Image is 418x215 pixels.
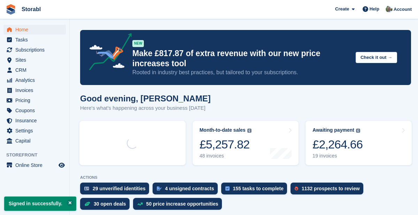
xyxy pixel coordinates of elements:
[3,55,66,65] a: menu
[200,127,246,133] div: Month-to-date sales
[225,186,230,191] img: task-75834270c22a3079a89374b754ae025e5fb1db73e45f91037f5363f120a921f8.svg
[200,153,251,159] div: 48 invoices
[6,4,16,15] img: stora-icon-8386f47178a22dfd0bd8f6a31ec36ba5ce8667c1dd55bd0f319d3a0aa187defe.svg
[356,52,397,63] button: Check it out →
[3,116,66,125] a: menu
[165,186,214,191] div: 4 unsigned contracts
[3,65,66,75] a: menu
[80,104,211,112] p: Here's what's happening across your business [DATE]
[3,35,66,45] a: menu
[132,69,350,76] p: Rooted in industry best practices, but tailored to your subscriptions.
[370,6,379,13] span: Help
[302,186,360,191] div: 1132 prospects to review
[15,75,57,85] span: Analytics
[80,198,133,213] a: 30 open deals
[3,95,66,105] a: menu
[146,201,218,207] div: 50 price increase opportunities
[15,160,57,170] span: Online Store
[15,25,57,34] span: Home
[15,85,57,95] span: Invoices
[132,48,350,69] p: Make £817.87 of extra revenue with our new price increases tool
[80,94,211,103] h1: Good evening, [PERSON_NAME]
[233,186,284,191] div: 155 tasks to complete
[15,116,57,125] span: Insurance
[15,35,57,45] span: Tasks
[15,136,57,146] span: Capital
[132,40,144,47] div: NEW
[247,129,251,133] img: icon-info-grey-7440780725fd019a000dd9b08b2336e03edf1995a4989e88bcd33f0948082b44.svg
[3,25,66,34] a: menu
[3,85,66,95] a: menu
[221,183,291,198] a: 155 tasks to complete
[80,175,411,180] p: ACTIONS
[4,197,76,211] p: Signed in successfully.
[312,153,363,159] div: 19 invoices
[305,121,412,165] a: Awaiting payment £2,264.66 19 invoices
[15,65,57,75] span: CRM
[19,3,44,15] a: Storabl
[157,186,162,191] img: contract_signature_icon-13c848040528278c33f63329250d36e43548de30e8caae1d1a13099fd9432cc5.svg
[193,121,299,165] a: Month-to-date sales £5,257.82 48 invoices
[137,202,143,206] img: price_increase_opportunities-93ffe204e8149a01c8c9dc8f82e8f89637d9d84a8eef4429ea346261dce0b2c0.svg
[15,126,57,136] span: Settings
[83,33,132,73] img: price-adjustments-announcement-icon-8257ccfd72463d97f412b2fc003d46551f7dbcb40ab6d574587a9cd5c0d94...
[57,161,66,169] a: Preview store
[295,186,298,191] img: prospect-51fa495bee0391a8d652442698ab0144808aea92771e9ea1ae160a38d050c398.svg
[3,160,66,170] a: menu
[200,137,251,152] div: £5,257.82
[153,183,221,198] a: 4 unsigned contracts
[6,152,69,159] span: Storefront
[335,6,349,13] span: Create
[133,198,225,213] a: 50 price increase opportunities
[94,201,126,207] div: 30 open deals
[15,95,57,105] span: Pricing
[356,129,360,133] img: icon-info-grey-7440780725fd019a000dd9b08b2336e03edf1995a4989e88bcd33f0948082b44.svg
[84,201,90,206] img: deal-1b604bf984904fb50ccaf53a9ad4b4a5d6e5aea283cecdc64d6e3604feb123c2.svg
[15,55,57,65] span: Sites
[93,186,146,191] div: 29 unverified identities
[3,126,66,136] a: menu
[15,106,57,115] span: Coupons
[15,45,57,55] span: Subscriptions
[386,6,393,13] img: Peter Moxon
[312,127,354,133] div: Awaiting payment
[80,183,153,198] a: 29 unverified identities
[3,45,66,55] a: menu
[291,183,367,198] a: 1132 prospects to review
[84,186,89,191] img: verify_identity-adf6edd0f0f0b5bbfe63781bf79b02c33cf7c696d77639b501bdc392416b5a36.svg
[312,137,363,152] div: £2,264.66
[3,75,66,85] a: menu
[394,6,412,13] span: Account
[3,136,66,146] a: menu
[3,106,66,115] a: menu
